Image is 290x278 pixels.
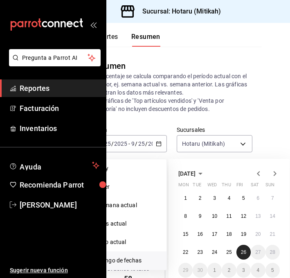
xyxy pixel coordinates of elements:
abbr: September 1, 2025 [184,195,187,201]
span: Reportes [20,83,99,94]
abbr: October 4, 2025 [256,267,259,273]
input: -- [138,140,145,147]
button: October 4, 2025 [251,263,265,278]
button: September 9, 2025 [193,209,207,224]
abbr: October 5, 2025 [271,267,274,273]
label: Fecha [91,127,167,133]
button: September 14, 2025 [265,209,280,224]
span: Ayuda [20,160,89,170]
label: Sucursales [177,127,252,133]
abbr: September 27, 2025 [255,249,261,255]
abbr: September 17, 2025 [212,231,217,237]
button: October 3, 2025 [236,263,251,278]
span: Rango de fechas [98,256,160,265]
button: September 2, 2025 [193,191,207,206]
button: September 30, 2025 [193,263,207,278]
input: ---- [114,140,128,147]
button: [DATE] [178,169,205,179]
abbr: September 4, 2025 [228,195,231,201]
button: September 18, 2025 [222,227,236,242]
span: / [111,140,114,147]
abbr: September 2, 2025 [199,195,202,201]
button: September 13, 2025 [251,209,265,224]
abbr: October 1, 2025 [213,267,216,273]
button: September 19, 2025 [236,227,251,242]
button: September 3, 2025 [207,191,222,206]
input: -- [131,140,135,147]
button: open_drawer_menu [90,21,97,28]
button: Resumen [131,33,160,47]
a: Pregunta a Parrot AI [6,59,101,68]
abbr: September 23, 2025 [197,249,202,255]
span: Hoy [98,164,160,173]
abbr: September 19, 2025 [241,231,246,237]
abbr: September 30, 2025 [197,267,202,273]
abbr: Thursday [222,182,231,191]
div: Resumen [91,60,126,72]
abbr: September 16, 2025 [197,231,202,237]
span: Hotaru (Mitikah) [182,140,225,148]
button: September 23, 2025 [193,245,207,260]
span: / [145,140,148,147]
abbr: September 14, 2025 [270,213,275,219]
button: September 15, 2025 [178,227,193,242]
button: October 5, 2025 [265,263,280,278]
abbr: October 3, 2025 [242,267,245,273]
span: [DATE] [178,170,196,177]
span: Facturación [20,103,99,114]
abbr: Tuesday [193,182,201,191]
button: September 17, 2025 [207,227,222,242]
button: September 20, 2025 [251,227,265,242]
span: / [135,140,137,147]
abbr: September 22, 2025 [183,249,188,255]
button: September 4, 2025 [222,191,236,206]
span: Mes actual [98,219,160,228]
span: - [128,140,130,147]
button: Pregunta a Parrot AI [9,49,101,66]
abbr: Wednesday [207,182,217,191]
button: September 11, 2025 [222,209,236,224]
button: September 8, 2025 [178,209,193,224]
div: navigation tabs [91,33,160,47]
button: September 26, 2025 [236,245,251,260]
input: ---- [148,140,162,147]
abbr: September 8, 2025 [184,213,187,219]
abbr: September 5, 2025 [242,195,245,201]
abbr: September 10, 2025 [212,213,217,219]
abbr: September 20, 2025 [255,231,261,237]
button: September 28, 2025 [265,245,280,260]
span: Sugerir nueva función [10,266,99,275]
span: Semana actual [98,201,160,210]
abbr: September 3, 2025 [213,195,216,201]
span: Recomienda Parrot [20,179,99,190]
abbr: September 25, 2025 [226,249,232,255]
button: September 6, 2025 [251,191,265,206]
abbr: September 7, 2025 [271,195,274,201]
abbr: October 2, 2025 [228,267,231,273]
button: September 22, 2025 [178,245,193,260]
button: September 29, 2025 [178,263,193,278]
abbr: September 6, 2025 [256,195,259,201]
button: September 16, 2025 [193,227,207,242]
span: Año actual [98,238,160,246]
button: September 25, 2025 [222,245,236,260]
button: September 27, 2025 [251,245,265,260]
abbr: September 21, 2025 [270,231,275,237]
abbr: September 11, 2025 [226,213,232,219]
h3: Sucursal: Hotaru (Mitikah) [136,7,221,16]
abbr: September 29, 2025 [183,267,188,273]
abbr: September 15, 2025 [183,231,188,237]
span: Ayer [98,183,160,191]
span: Inventarios [20,123,99,134]
button: September 10, 2025 [207,209,222,224]
button: September 12, 2025 [236,209,251,224]
abbr: September 28, 2025 [270,249,275,255]
button: September 1, 2025 [178,191,193,206]
span: Pregunta a Parrot AI [22,54,88,62]
button: October 2, 2025 [222,263,236,278]
abbr: September 24, 2025 [212,249,217,255]
button: October 1, 2025 [207,263,222,278]
abbr: Sunday [265,182,274,191]
abbr: September 12, 2025 [241,213,246,219]
abbr: September 18, 2025 [226,231,232,237]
